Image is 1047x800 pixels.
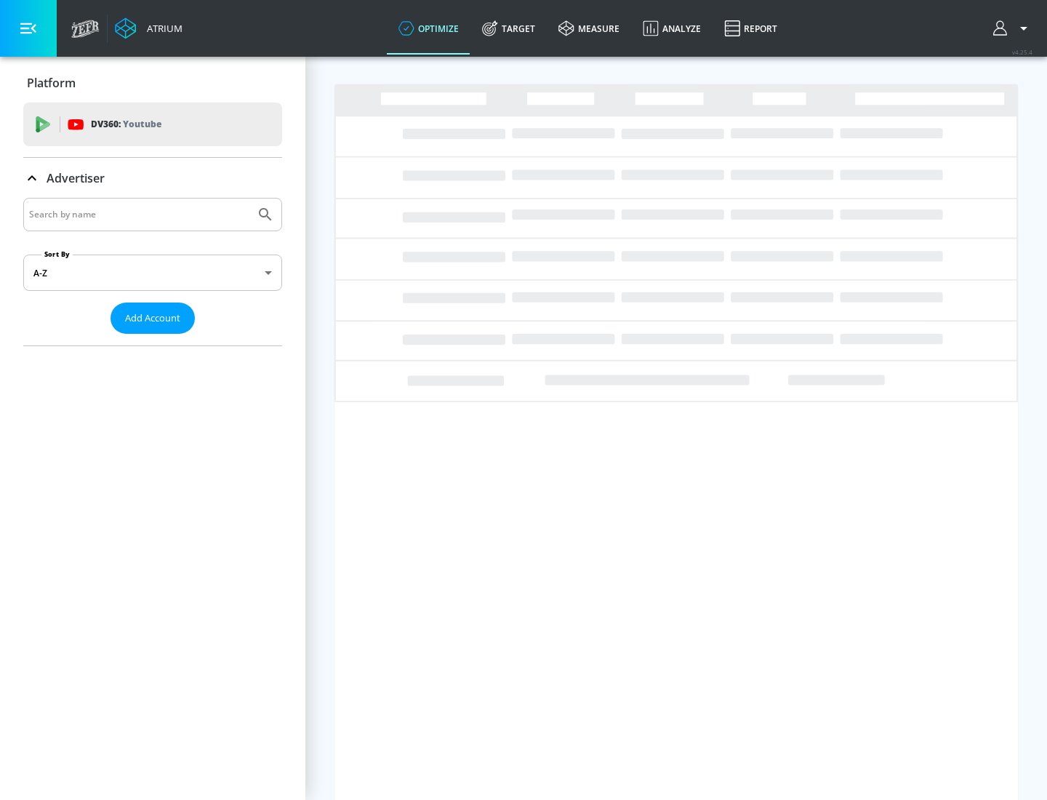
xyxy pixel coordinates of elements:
div: Atrium [141,22,182,35]
div: Advertiser [23,158,282,199]
div: Advertiser [23,198,282,345]
div: A-Z [23,255,282,291]
div: Platform [23,63,282,103]
a: Report [713,2,789,55]
button: Add Account [111,303,195,334]
nav: list of Advertiser [23,334,282,345]
span: v 4.25.4 [1012,48,1032,56]
p: Platform [27,75,76,91]
p: Youtube [123,116,161,132]
a: Atrium [115,17,182,39]
label: Sort By [41,249,73,259]
a: optimize [387,2,470,55]
div: DV360: Youtube [23,103,282,146]
a: measure [547,2,631,55]
input: Search by name [29,205,249,224]
p: DV360: [91,116,161,132]
p: Advertiser [47,170,105,186]
a: Target [470,2,547,55]
a: Analyze [631,2,713,55]
span: Add Account [125,310,180,327]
